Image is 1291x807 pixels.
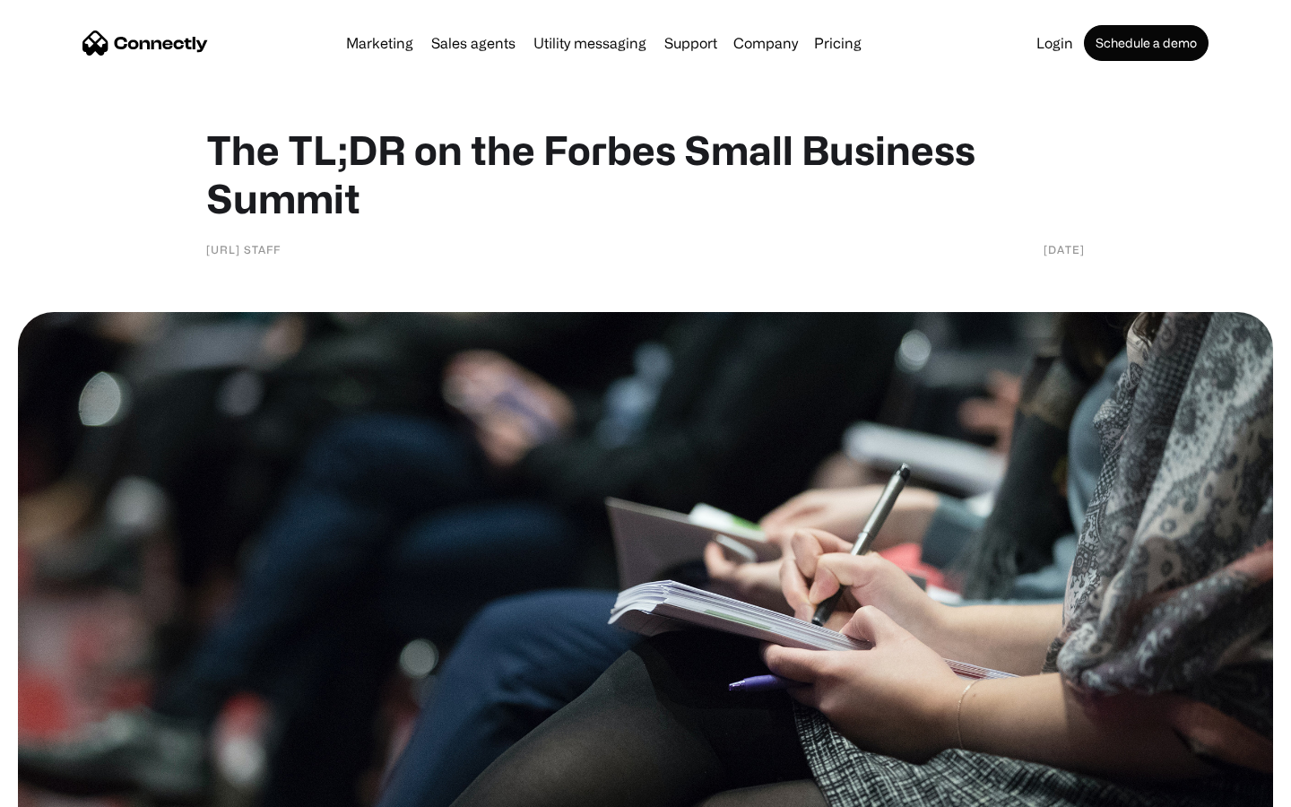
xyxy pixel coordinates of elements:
[206,240,281,258] div: [URL] Staff
[206,126,1085,222] h1: The TL;DR on the Forbes Small Business Summit
[526,36,654,50] a: Utility messaging
[1044,240,1085,258] div: [DATE]
[18,776,108,801] aside: Language selected: English
[36,776,108,801] ul: Language list
[657,36,724,50] a: Support
[1084,25,1209,61] a: Schedule a demo
[1029,36,1080,50] a: Login
[424,36,523,50] a: Sales agents
[733,30,798,56] div: Company
[807,36,869,50] a: Pricing
[339,36,420,50] a: Marketing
